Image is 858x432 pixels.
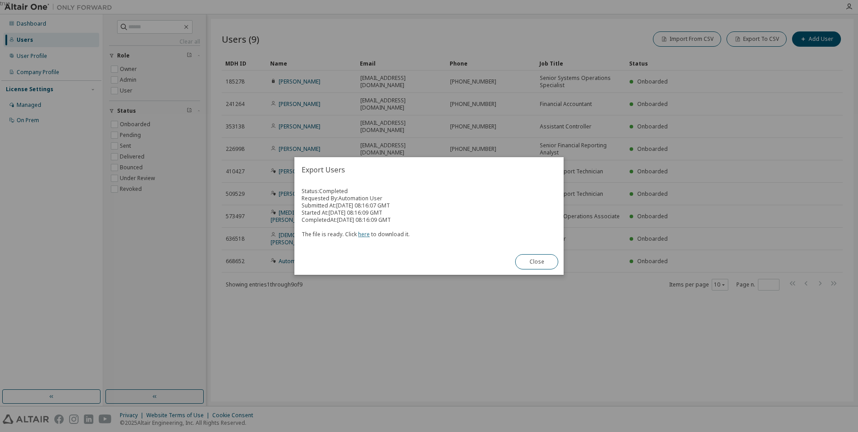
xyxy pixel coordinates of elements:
[302,202,556,209] div: Submitted At: [DATE] 08:16:07 GMT
[358,230,370,238] a: here
[294,157,564,182] h2: Export Users
[302,188,556,238] div: Status: Completed Requested By: Automation User Started At: [DATE] 08:16:09 GMT Completed At: [DA...
[302,224,556,238] div: The file is ready. Click to download it.
[515,254,558,269] button: Close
